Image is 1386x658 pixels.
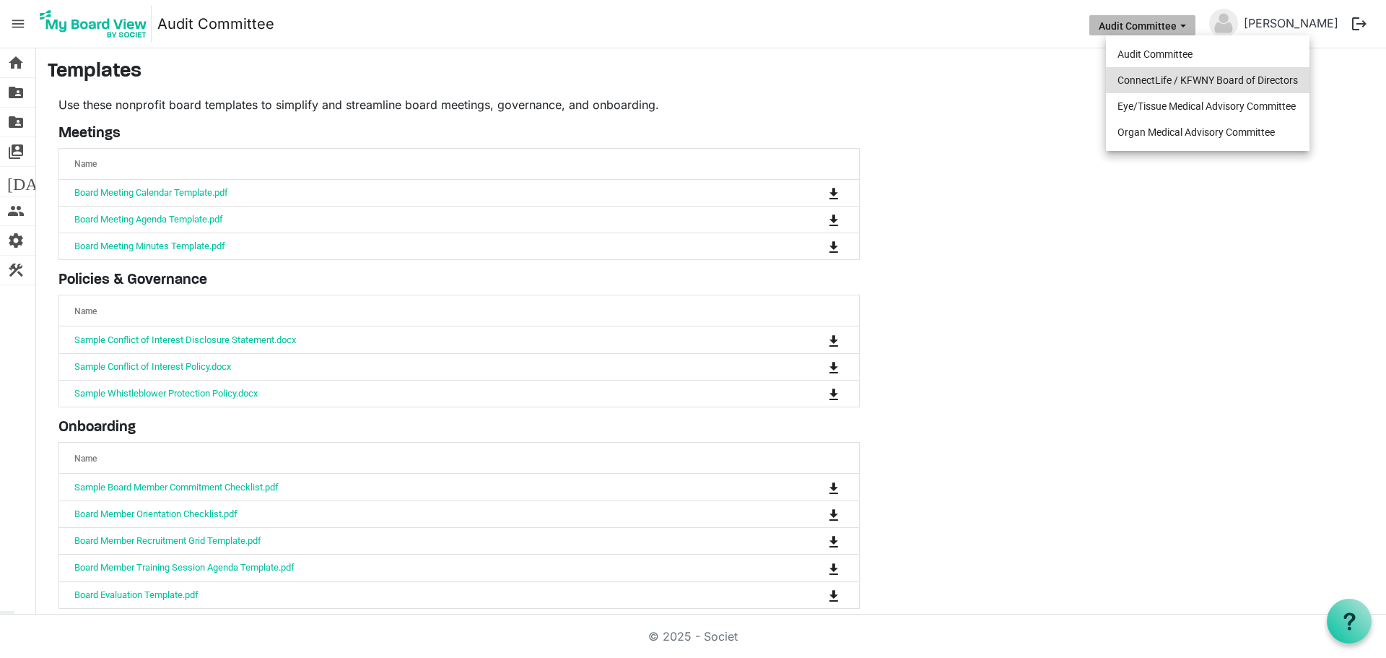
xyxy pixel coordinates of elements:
[824,209,844,230] button: Download
[59,180,769,206] td: Board Meeting Calendar Template.pdf is template cell column header Name
[769,326,859,352] td: is Command column column header
[648,629,738,644] a: © 2025 - Societ
[824,585,844,605] button: Download
[769,380,859,407] td: is Command column column header
[7,256,25,285] span: construction
[824,504,844,524] button: Download
[1106,119,1309,145] li: Organ Medical Advisory Committee
[59,474,769,500] td: Sample Board Member Commitment Checklist.pdf is template cell column header Name
[1106,67,1309,93] li: ConnectLife / KFWNY Board of Directors
[74,482,279,493] a: Sample Board Member Commitment Checklist.pdf
[7,108,25,137] span: folder_shared
[74,454,97,464] span: Name
[824,531,844,551] button: Download
[824,329,844,350] button: Download
[74,241,225,251] a: Board Meeting Minutes Template.pdf
[824,183,844,203] button: Download
[74,214,223,225] a: Board Meeting Agenda Template.pdf
[58,125,860,142] h5: Meetings
[824,236,844,256] button: Download
[58,96,860,113] p: Use these nonprofit board templates to simplify and streamline board meetings, governance, and on...
[1238,9,1344,38] a: [PERSON_NAME]
[74,159,97,169] span: Name
[769,474,859,500] td: is Command column column header
[1209,9,1238,38] img: no-profile-picture.svg
[74,306,97,316] span: Name
[4,10,32,38] span: menu
[7,226,25,255] span: settings
[7,196,25,225] span: people
[74,589,199,600] a: Board Evaluation Template.pdf
[769,233,859,259] td: is Command column column header
[59,380,769,407] td: Sample Whistleblower Protection Policy.docx is template cell column header Name
[824,357,844,377] button: Download
[59,206,769,233] td: Board Meeting Agenda Template.pdf is template cell column header Name
[74,508,237,519] a: Board Member Orientation Checklist.pdf
[58,272,860,289] h5: Policies & Governance
[824,558,844,578] button: Download
[74,361,231,372] a: Sample Conflict of Interest Policy.docx
[74,187,228,198] a: Board Meeting Calendar Template.pdf
[35,6,152,42] img: My Board View Logo
[157,9,274,38] a: Audit Committee
[7,78,25,107] span: folder_shared
[59,353,769,380] td: Sample Conflict of Interest Policy.docx is template cell column header Name
[74,535,261,546] a: Board Member Recruitment Grid Template.pdf
[769,180,859,206] td: is Command column column header
[59,326,769,352] td: Sample Conflict of Interest Disclosure Statement.docx is template cell column header Name
[824,477,844,497] button: Download
[58,419,860,436] h5: Onboarding
[769,527,859,554] td: is Command column column header
[1344,9,1374,39] button: logout
[769,353,859,380] td: is Command column column header
[59,554,769,581] td: Board Member Training Session Agenda Template.pdf is template cell column header Name
[7,48,25,77] span: home
[74,562,295,573] a: Board Member Training Session Agenda Template.pdf
[7,137,25,166] span: switch_account
[59,501,769,527] td: Board Member Orientation Checklist.pdf is template cell column header Name
[74,388,258,399] a: Sample Whistleblower Protection Policy.docx
[769,554,859,581] td: is Command column column header
[59,581,769,608] td: Board Evaluation Template.pdf is template cell column header Name
[1106,41,1309,67] li: Audit Committee
[59,527,769,554] td: Board Member Recruitment Grid Template.pdf is template cell column header Name
[769,581,859,608] td: is Command column column header
[59,233,769,259] td: Board Meeting Minutes Template.pdf is template cell column header Name
[48,60,1374,85] h3: Templates
[7,167,63,196] span: [DATE]
[769,206,859,233] td: is Command column column header
[1106,93,1309,119] li: Eye/Tissue Medical Advisory Committee
[1089,15,1195,35] button: Audit Committee dropdownbutton
[769,501,859,527] td: is Command column column header
[824,384,844,404] button: Download
[74,334,296,345] a: Sample Conflict of Interest Disclosure Statement.docx
[35,6,157,42] a: My Board View Logo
